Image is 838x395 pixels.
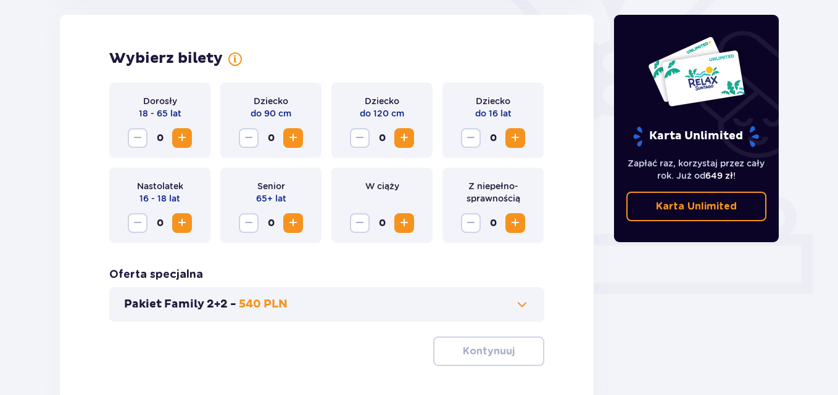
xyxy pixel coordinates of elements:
button: Increase [394,128,414,148]
p: Oferta specjalna [109,267,203,282]
p: Dziecko [365,95,399,107]
button: Decrease [239,213,259,233]
button: Increase [172,128,192,148]
span: 0 [150,213,170,233]
p: Z niepełno­sprawnością [452,180,534,205]
p: do 90 cm [251,107,291,120]
button: Increase [394,213,414,233]
p: 16 - 18 lat [139,192,180,205]
p: do 120 cm [360,107,404,120]
button: Decrease [350,213,370,233]
button: Decrease [128,128,147,148]
button: Pakiet Family 2+2 -540 PLN [124,297,529,312]
p: 18 - 65 lat [139,107,181,120]
p: 540 PLN [239,297,288,312]
p: Kontynuuj [463,344,515,358]
p: Dziecko [254,95,288,107]
p: Karta Unlimited [632,126,760,147]
span: 0 [372,213,392,233]
p: Karta Unlimited [656,200,737,213]
span: 649 zł [705,171,733,181]
p: do 16 lat [475,107,512,120]
span: 0 [261,213,281,233]
button: Decrease [461,128,481,148]
button: Decrease [350,128,370,148]
p: Senior [257,180,285,192]
p: W ciąży [365,180,399,192]
button: Increase [172,213,192,233]
span: 0 [483,213,503,233]
button: Decrease [461,213,481,233]
p: 65+ lat [256,192,286,205]
span: 0 [372,128,392,148]
p: Nastolatek [137,180,183,192]
button: Increase [283,213,303,233]
button: Increase [505,128,525,148]
p: Dorosły [143,95,177,107]
button: Increase [505,213,525,233]
span: 0 [150,128,170,148]
p: Zapłać raz, korzystaj przez cały rok. Już od ! [626,157,767,182]
button: Decrease [239,128,259,148]
span: 0 [261,128,281,148]
p: Pakiet Family 2+2 - [124,297,236,312]
button: Decrease [128,213,147,233]
button: Increase [283,128,303,148]
p: Wybierz bilety [109,49,223,68]
button: Kontynuuj [433,336,544,366]
a: Karta Unlimited [626,192,767,221]
p: Dziecko [476,95,510,107]
span: 0 [483,128,503,148]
